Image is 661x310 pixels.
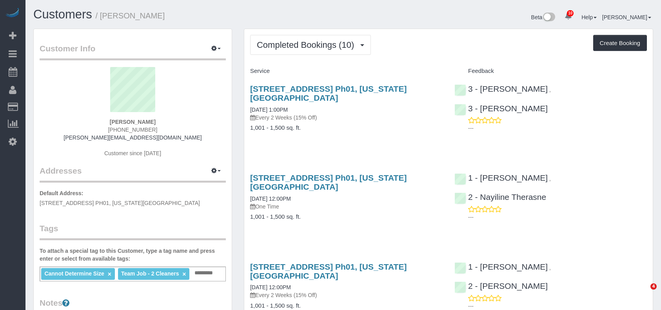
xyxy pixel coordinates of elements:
span: , [549,265,551,271]
p: --- [468,302,647,310]
span: [PHONE_NUMBER] [108,127,157,133]
button: Completed Bookings (10) [250,35,371,55]
p: One Time [250,203,443,210]
span: , [549,87,551,93]
iframe: Intercom live chat [634,283,653,302]
a: [STREET_ADDRESS] Ph01, [US_STATE][GEOGRAPHIC_DATA] [250,84,407,102]
a: Customers [33,7,92,21]
h4: 1,001 - 1,500 sq. ft. [250,303,443,309]
span: [STREET_ADDRESS] PH01, [US_STATE][GEOGRAPHIC_DATA] [40,200,200,206]
label: Default Address: [40,189,84,197]
a: [STREET_ADDRESS] Ph01, [US_STATE][GEOGRAPHIC_DATA] [250,173,407,191]
img: Automaid Logo [5,8,20,19]
span: Completed Bookings (10) [257,40,358,50]
a: 1 - [PERSON_NAME] [454,173,548,182]
h4: Feedback [454,68,647,74]
h4: Service [250,68,443,74]
small: / [PERSON_NAME] [96,11,165,20]
span: 10 [567,10,574,16]
h4: 1,001 - 1,500 sq. ft. [250,125,443,131]
p: --- [468,124,647,132]
label: To attach a special tag to this Customer, type a tag name and press enter or select from availabl... [40,247,226,263]
a: Help [581,14,597,20]
a: 10 [561,8,576,25]
a: 3 - [PERSON_NAME] [454,84,548,93]
strong: [PERSON_NAME] [110,119,156,125]
p: Every 2 Weeks (15% Off) [250,291,443,299]
a: 3 - [PERSON_NAME] [454,104,548,113]
a: × [182,271,186,277]
legend: Customer Info [40,43,226,60]
span: , [549,176,551,182]
span: Team Job - 2 Cleaners [121,270,179,277]
a: [DATE] 1:00PM [250,107,288,113]
a: [STREET_ADDRESS] Ph01, [US_STATE][GEOGRAPHIC_DATA] [250,262,407,280]
a: Beta [531,14,556,20]
a: [DATE] 12:00PM [250,196,291,202]
a: [PERSON_NAME][EMAIL_ADDRESS][DOMAIN_NAME] [64,134,202,141]
p: --- [468,213,647,221]
a: [PERSON_NAME] [602,14,651,20]
h4: 1,001 - 1,500 sq. ft. [250,214,443,220]
legend: Tags [40,223,226,240]
a: 1 - [PERSON_NAME] [454,262,548,271]
a: [DATE] 12:00PM [250,284,291,290]
img: New interface [542,13,555,23]
p: Every 2 Weeks (15% Off) [250,114,443,121]
button: Create Booking [593,35,647,51]
span: 4 [650,283,657,290]
span: Customer since [DATE] [104,150,161,156]
span: Cannot Determine Size [44,270,104,277]
a: 2 - [PERSON_NAME] [454,281,548,290]
a: × [108,271,111,277]
a: 2 - Nayiline Therasne [454,192,546,201]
